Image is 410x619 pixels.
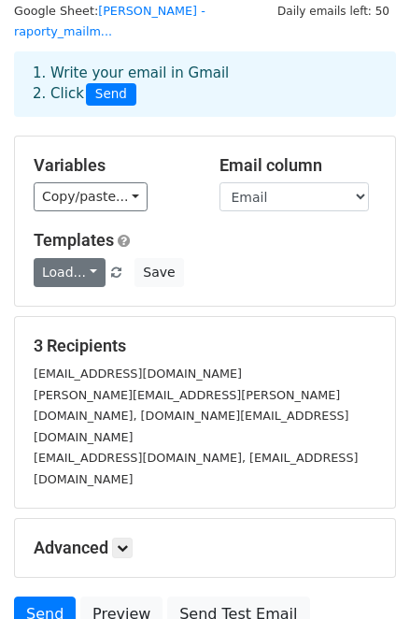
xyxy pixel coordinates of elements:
[34,336,376,356] h5: 3 Recipients
[317,529,410,619] iframe: Chat Widget
[271,1,396,22] span: Daily emails left: 50
[34,155,191,176] h5: Variables
[317,529,410,619] div: Widżet czatu
[14,4,205,39] a: [PERSON_NAME] - raporty_mailm...
[14,4,205,39] small: Google Sheet:
[19,63,391,106] div: 1. Write your email in Gmail 2. Click
[34,230,114,250] a: Templates
[34,538,376,558] h5: Advanced
[86,83,136,106] span: Send
[271,4,396,18] a: Daily emails left: 50
[134,258,183,287] button: Save
[34,182,148,211] a: Copy/paste...
[219,155,377,176] h5: Email column
[34,367,242,381] small: [EMAIL_ADDRESS][DOMAIN_NAME]
[34,388,349,444] small: [PERSON_NAME][EMAIL_ADDRESS][PERSON_NAME][DOMAIN_NAME], [DOMAIN_NAME][EMAIL_ADDRESS][DOMAIN_NAME]
[34,451,358,486] small: [EMAIL_ADDRESS][DOMAIN_NAME], [EMAIL_ADDRESS][DOMAIN_NAME]
[34,258,106,287] a: Load...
